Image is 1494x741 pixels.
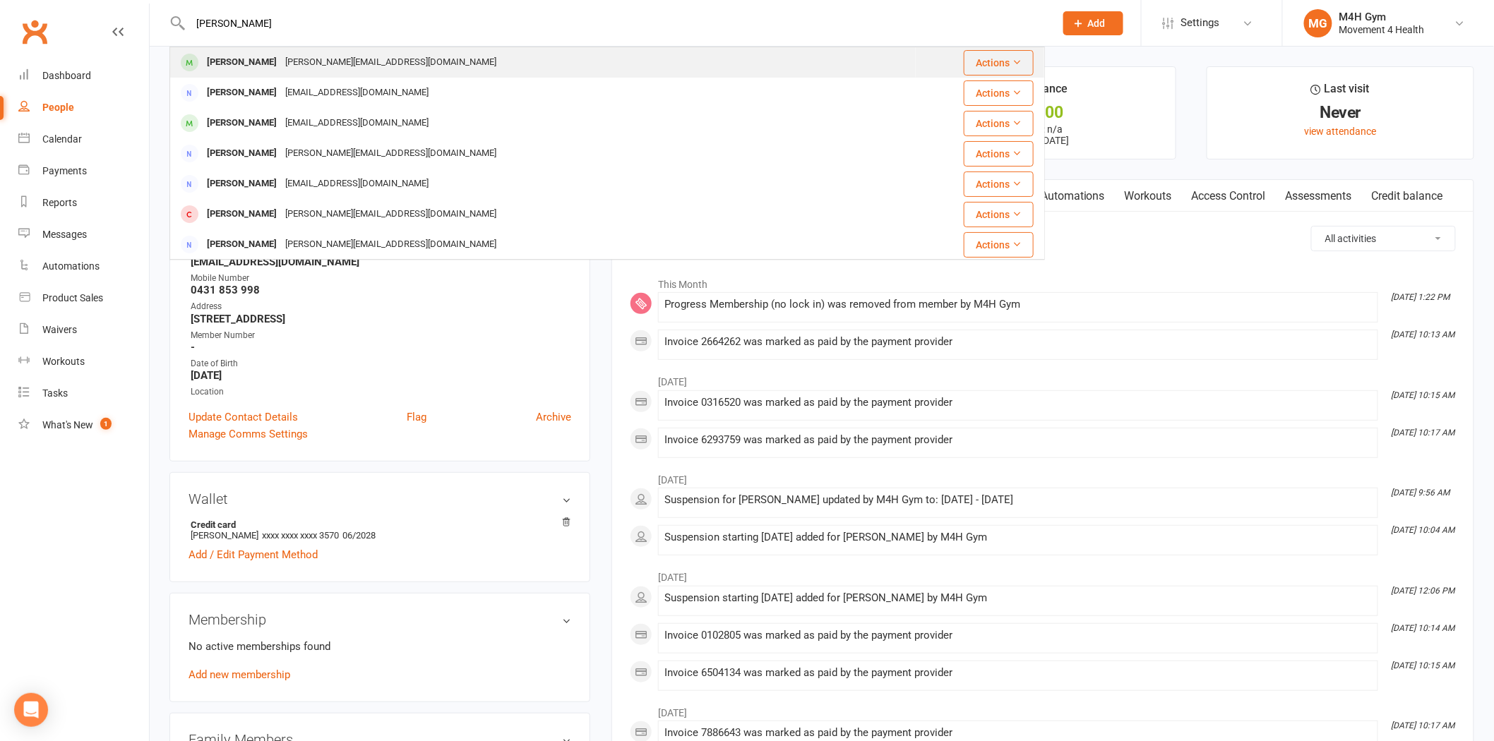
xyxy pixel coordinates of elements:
div: Invoice 7886643 was marked as paid by the payment provider [664,727,1372,739]
a: view attendance [1305,126,1377,137]
button: Actions [964,141,1034,167]
div: Never [1220,105,1461,120]
div: [PERSON_NAME] [203,204,281,224]
strong: 0431 853 998 [191,284,571,296]
a: Dashboard [18,60,149,92]
i: [DATE] 10:17 AM [1392,721,1455,730]
span: Add [1088,18,1106,29]
a: Clubworx [17,14,52,49]
i: [DATE] 9:56 AM [1392,488,1450,498]
div: Invoice 6504134 was marked as paid by the payment provider [664,667,1372,679]
i: [DATE] 10:15 AM [1392,390,1455,400]
a: Add / Edit Payment Method [189,546,318,563]
div: Product Sales [42,292,103,303]
h3: Wallet [189,491,571,507]
li: [DATE] [630,698,1456,721]
div: Waivers [42,324,77,335]
i: [DATE] 1:22 PM [1392,292,1450,302]
span: Settings [1181,7,1220,39]
div: Invoice 2664262 was marked as paid by the payment provider [664,336,1372,348]
div: Mobile Number [191,272,571,285]
div: Dashboard [42,70,91,81]
div: Invoice 0316520 was marked as paid by the payment provider [664,397,1372,409]
strong: [DATE] [191,369,571,382]
a: Messages [18,219,149,251]
span: 06/2028 [342,530,376,541]
div: [PERSON_NAME] [203,143,281,164]
strong: [STREET_ADDRESS] [191,313,571,325]
div: [PERSON_NAME] [203,234,281,255]
a: Update Contact Details [189,409,298,426]
div: [PERSON_NAME] [203,174,281,194]
div: What's New [42,419,93,430]
p: No active memberships found [189,638,571,655]
div: Invoice 0102805 was marked as paid by the payment provider [664,629,1372,641]
li: [DATE] [630,562,1456,585]
a: Reports [18,187,149,219]
div: Automations [42,260,100,272]
a: Calendar [18,123,149,155]
div: [EMAIL_ADDRESS][DOMAIN_NAME] [281,83,433,103]
a: Workouts [18,346,149,378]
div: Member Number [191,329,571,342]
div: [PERSON_NAME] [203,52,281,73]
h3: Membership [189,612,571,627]
div: Suspension for [PERSON_NAME] updated by M4H Gym to: [DATE] - [DATE] [664,494,1372,506]
div: Suspension starting [DATE] added for [PERSON_NAME] by M4H Gym [664,531,1372,543]
strong: [EMAIL_ADDRESS][DOMAIN_NAME] [191,255,571,268]
i: [DATE] 10:04 AM [1392,525,1455,535]
a: Workouts [1115,180,1182,212]
div: [PERSON_NAME][EMAIL_ADDRESS][DOMAIN_NAME] [281,204,501,224]
li: [DATE] [630,465,1456,488]
li: This Month [630,270,1456,292]
a: Tasks [18,378,149,409]
div: [PERSON_NAME][EMAIL_ADDRESS][DOMAIN_NAME] [281,143,501,164]
button: Add [1063,11,1123,35]
div: Address [191,300,571,313]
div: Workouts [42,356,85,367]
div: Calendar [42,133,82,145]
div: Tasks [42,387,68,399]
a: Automations [18,251,149,282]
a: Manage Comms Settings [189,426,308,442]
li: [PERSON_NAME] [189,517,571,543]
a: Automations [1031,180,1115,212]
a: Access Control [1182,180,1276,212]
strong: - [191,341,571,354]
div: [PERSON_NAME] [203,113,281,133]
div: Reports [42,197,77,208]
button: Actions [964,80,1034,106]
a: Product Sales [18,282,149,314]
div: Open Intercom Messenger [14,693,48,727]
a: Assessments [1276,180,1362,212]
div: [PERSON_NAME][EMAIL_ADDRESS][DOMAIN_NAME] [281,52,501,73]
button: Actions [964,202,1034,227]
li: [DATE] [630,367,1456,390]
div: Date of Birth [191,357,571,370]
div: M4H Gym [1339,11,1425,23]
a: What's New1 [18,409,149,441]
div: Last visit [1311,80,1370,105]
a: People [18,92,149,123]
i: [DATE] 12:06 PM [1392,586,1455,596]
button: Actions [964,111,1034,136]
span: 1 [100,418,112,430]
i: [DATE] 10:14 AM [1392,623,1455,633]
div: Payments [42,165,87,176]
i: [DATE] 10:15 AM [1392,661,1455,670]
a: Flag [407,409,426,426]
div: [EMAIL_ADDRESS][DOMAIN_NAME] [281,174,433,194]
button: Actions [964,50,1034,76]
div: MG [1304,9,1332,37]
span: xxxx xxxx xxxx 3570 [262,530,339,541]
div: Movement 4 Health [1339,23,1425,36]
div: Progress Membership (no lock in) was removed from member by M4H Gym [664,299,1372,311]
div: [PERSON_NAME][EMAIL_ADDRESS][DOMAIN_NAME] [281,234,501,255]
div: [PERSON_NAME] [203,83,281,103]
strong: Credit card [191,519,564,530]
a: Waivers [18,314,149,346]
input: Search... [186,13,1045,33]
a: Archive [536,409,571,426]
div: [EMAIL_ADDRESS][DOMAIN_NAME] [281,113,433,133]
i: [DATE] 10:17 AM [1392,428,1455,438]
